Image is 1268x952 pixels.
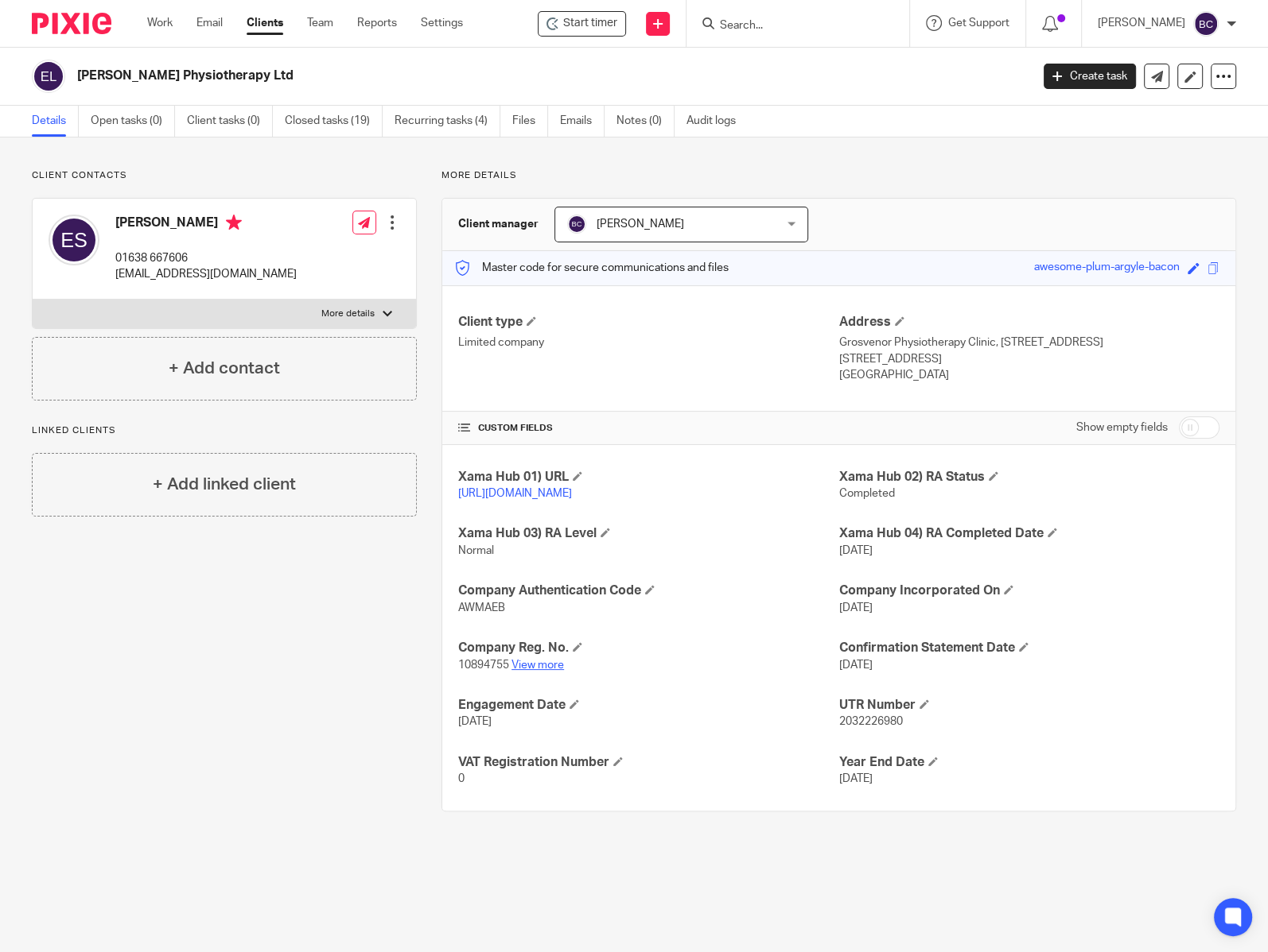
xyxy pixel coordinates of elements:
[597,219,684,230] span: [PERSON_NAME]
[512,106,548,137] a: Files
[458,640,838,656] h4: Company Reg. No.
[1076,420,1168,435] label: Show empty fields
[147,15,173,31] a: Work
[839,351,1219,367] p: [STREET_ADDRESS]
[357,15,397,31] a: Reports
[458,216,539,232] h3: Client manager
[1034,259,1180,277] div: awesome-plum-argyle-bacon
[458,469,838,486] h4: Xama Hub 01) URL
[538,11,626,37] div: Edward Stephens Physiotherapy Ltd
[285,106,383,137] a: Closed tasks (19)
[321,308,375,320] p: More details
[454,260,729,276] p: Master code for secure communications and files
[458,697,838,714] h4: Engagement Date
[32,60,65,93] img: svg%3E
[458,582,838,599] h4: Company Authentication Code
[616,106,675,137] a: Notes (0)
[567,215,586,234] img: svg%3E
[458,525,838,542] h4: Xama Hub 03) RA Level
[1044,64,1136,89] a: Create task
[307,15,333,31] a: Team
[687,106,748,137] a: Audit logs
[91,106,175,137] a: Open tasks (0)
[839,469,1219,486] h4: Xama Hub 02) RA Status
[839,602,873,613] span: [DATE]
[839,367,1219,383] p: [GEOGRAPHIC_DATA]
[511,660,564,671] a: View more
[115,215,297,234] h4: [PERSON_NAME]
[948,17,1009,29] span: Get Support
[563,15,617,32] span: Start timer
[32,169,417,182] p: Client contacts
[458,545,494,556] span: Normal
[458,716,492,727] span: [DATE]
[187,106,273,137] a: Client tasks (0)
[32,424,417,437] p: Linked clients
[32,106,79,137] a: Details
[395,106,500,137] a: Recurring tasks (4)
[421,15,463,31] a: Settings
[839,754,1219,771] h4: Year End Date
[839,773,873,784] span: [DATE]
[458,602,505,613] span: AWMAEB
[226,215,242,230] i: Primary
[458,773,465,784] span: 0
[1098,15,1185,31] p: [PERSON_NAME]
[839,488,895,499] span: Completed
[839,545,873,556] span: [DATE]
[839,660,873,671] span: [DATE]
[441,169,1236,182] p: More details
[115,266,297,282] p: [EMAIL_ADDRESS][DOMAIN_NAME]
[458,660,509,671] span: 10894755
[839,697,1219,714] h4: UTR Number
[839,582,1219,599] h4: Company Incorporated On
[458,314,838,331] h4: Client type
[169,356,280,381] h4: + Add contact
[839,640,1219,656] h4: Confirmation Statement Date
[458,335,838,350] p: Limited company
[839,335,1219,350] p: Grosvenor Physiotherapy Clinic, [STREET_ADDRESS]
[49,215,99,265] img: svg%3E
[458,754,838,771] h4: VAT Registration Number
[115,250,297,266] p: 01638 667606
[196,15,223,31] a: Email
[77,68,831,84] h2: [PERSON_NAME] Physiotherapy Ltd
[247,15,283,31] a: Clients
[458,488,572,499] a: [URL][DOMAIN_NAME]
[839,525,1219,542] h4: Xama Hub 04) RA Completed Date
[560,106,605,137] a: Emails
[32,13,111,34] img: Pixie
[153,472,296,497] h4: + Add linked client
[458,422,838,435] h4: CUSTOM FIELDS
[839,314,1219,331] h4: Address
[718,19,862,33] input: Search
[839,716,903,727] span: 2032226980
[1193,11,1219,37] img: svg%3E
